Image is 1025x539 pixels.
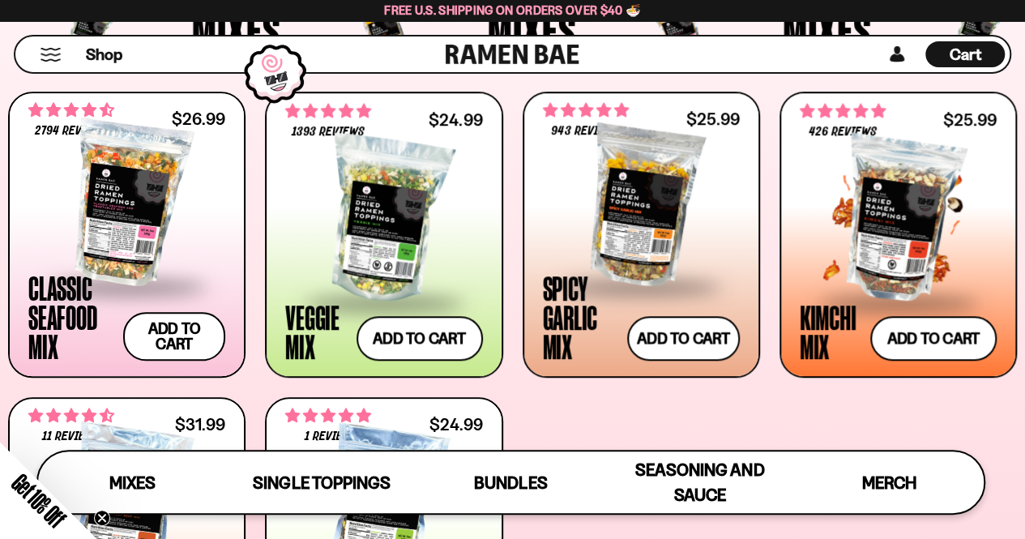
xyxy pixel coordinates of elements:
[285,302,348,361] div: Veggie Mix
[28,100,114,121] span: 4.68 stars
[285,101,371,122] span: 4.76 stars
[40,48,62,62] button: Mobile Menu Trigger
[123,312,225,361] button: Add to cart
[779,92,1017,378] a: 4.76 stars 426 reviews $25.99 Kimchi Mix Add to cart
[635,460,764,505] span: Seasoning and Sauce
[861,473,916,493] span: Merch
[28,273,115,361] div: Classic Seafood Mix
[384,2,641,18] span: Free U.S. Shipping on Orders over $40 🍜
[86,41,122,67] a: Shop
[800,302,862,361] div: Kimchi Mix
[943,112,997,127] div: $25.99
[809,126,877,139] span: 426 reviews
[227,451,416,513] a: Single Toppings
[429,417,482,432] div: $24.99
[38,451,227,513] a: Mixes
[794,451,983,513] a: Merch
[474,473,547,493] span: Bundles
[800,101,886,122] span: 4.76 stars
[429,112,482,127] div: $24.99
[292,126,365,139] span: 1393 reviews
[285,405,371,426] span: 5.00 stars
[523,92,760,378] a: 4.75 stars 943 reviews $25.99 Spicy Garlic Mix Add to cart
[86,44,122,66] span: Shop
[416,451,605,513] a: Bundles
[357,316,483,361] button: Add to cart
[265,92,502,378] a: 4.76 stars 1393 reviews $24.99 Veggie Mix Add to cart
[686,111,740,126] div: $25.99
[925,36,1005,72] div: Cart
[94,510,110,526] button: Close teaser
[109,473,156,493] span: Mixes
[605,451,794,513] a: Seasoning and Sauce
[7,468,70,532] span: Get 10% Off
[627,316,740,361] button: Add to cart
[950,45,981,64] span: Cart
[543,273,620,361] div: Spicy Garlic Mix
[8,92,246,378] a: 4.68 stars 2794 reviews $26.99 Classic Seafood Mix Add to cart
[253,473,390,493] span: Single Toppings
[28,405,114,426] span: 4.64 stars
[543,100,629,121] span: 4.75 stars
[172,111,225,126] div: $26.99
[175,417,225,432] div: $31.99
[870,316,997,361] button: Add to cart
